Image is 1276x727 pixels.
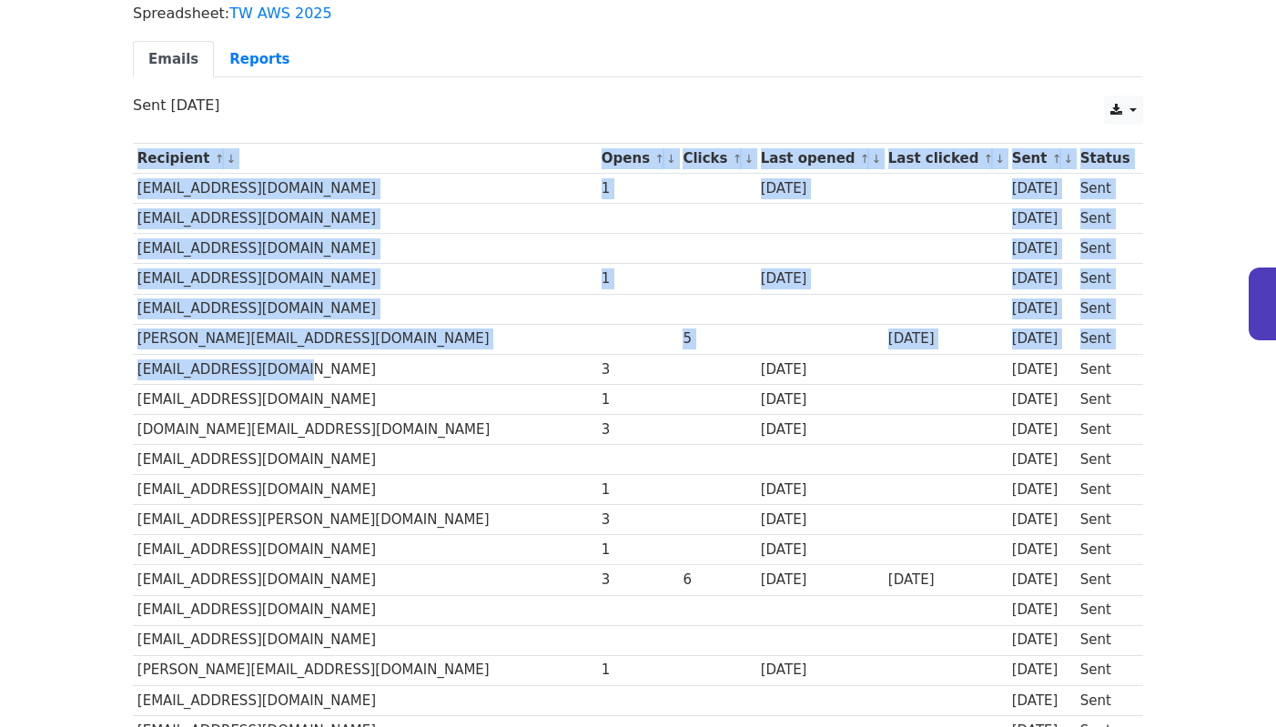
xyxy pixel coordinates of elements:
td: [EMAIL_ADDRESS][DOMAIN_NAME] [133,445,597,475]
div: [DATE] [1012,328,1072,349]
a: Emails [133,41,214,78]
div: 6 [683,570,752,591]
div: [DATE] [761,419,879,440]
td: Sent [1076,294,1134,324]
div: [DATE] [761,389,879,410]
div: [DATE] [888,328,1003,349]
div: [DATE] [1012,178,1072,199]
div: [DATE] [1012,660,1072,681]
div: [DATE] [1012,268,1072,289]
a: ↓ [1063,152,1073,166]
div: 1 [602,660,674,681]
div: [DATE] [1012,419,1072,440]
div: 1 [602,389,674,410]
div: [DATE] [1012,510,1072,530]
td: [EMAIL_ADDRESS][DOMAIN_NAME] [133,174,597,204]
td: Sent [1076,565,1134,595]
td: Sent [1076,595,1134,625]
iframe: Chat Widget [1185,640,1276,727]
p: Spreadsheet: [133,4,1143,23]
div: [DATE] [1012,540,1072,560]
div: 1 [602,480,674,500]
div: 1 [602,268,674,289]
a: ↑ [654,152,664,166]
a: ↑ [215,152,225,166]
p: Sent [DATE] [133,96,1143,115]
td: Sent [1076,445,1134,475]
td: Sent [1076,174,1134,204]
div: 1 [602,178,674,199]
a: ↓ [995,152,1005,166]
td: Sent [1076,354,1134,384]
div: [DATE] [761,480,879,500]
td: Sent [1076,234,1134,264]
td: Sent [1076,204,1134,234]
th: Last clicked [884,144,1008,174]
div: [DATE] [761,268,879,289]
div: [DATE] [888,570,1003,591]
div: [DATE] [761,540,879,560]
a: Reports [214,41,305,78]
td: [PERSON_NAME][EMAIL_ADDRESS][DOMAIN_NAME] [133,655,597,685]
td: [EMAIL_ADDRESS][DOMAIN_NAME] [133,264,597,294]
td: Sent [1076,535,1134,565]
td: [EMAIL_ADDRESS][DOMAIN_NAME] [133,475,597,505]
td: [PERSON_NAME][EMAIL_ADDRESS][DOMAIN_NAME] [133,324,597,354]
div: 5 [683,328,752,349]
td: [EMAIL_ADDRESS][DOMAIN_NAME] [133,354,597,384]
div: [DATE] [1012,691,1072,712]
td: Sent [1076,685,1134,715]
div: 聊天小组件 [1185,640,1276,727]
td: [DOMAIN_NAME][EMAIL_ADDRESS][DOMAIN_NAME] [133,414,597,444]
td: Sent [1076,324,1134,354]
div: [DATE] [1012,238,1072,259]
div: [DATE] [761,570,879,591]
div: [DATE] [761,359,879,380]
td: Sent [1076,505,1134,535]
div: [DATE] [1012,298,1072,319]
th: Last opened [756,144,884,174]
div: [DATE] [1012,630,1072,651]
td: [EMAIL_ADDRESS][DOMAIN_NAME] [133,384,597,414]
td: Sent [1076,264,1134,294]
td: [EMAIL_ADDRESS][DOMAIN_NAME] [133,685,597,715]
div: [DATE] [761,178,879,199]
td: Sent [1076,475,1134,505]
td: [EMAIL_ADDRESS][DOMAIN_NAME] [133,595,597,625]
a: ↑ [984,152,994,166]
a: ↓ [666,152,676,166]
div: [DATE] [761,510,879,530]
th: Clicks [679,144,756,174]
div: [DATE] [1012,389,1072,410]
div: [DATE] [1012,570,1072,591]
div: 3 [602,419,674,440]
div: 3 [602,570,674,591]
th: Opens [597,144,679,174]
td: [EMAIL_ADDRESS][PERSON_NAME][DOMAIN_NAME] [133,505,597,535]
td: [EMAIL_ADDRESS][DOMAIN_NAME] [133,625,597,655]
td: [EMAIL_ADDRESS][DOMAIN_NAME] [133,565,597,595]
div: 1 [602,540,674,560]
a: ↓ [872,152,882,166]
a: TW AWS 2025 [229,5,332,22]
td: Sent [1076,625,1134,655]
div: [DATE] [1012,600,1072,621]
td: Sent [1076,655,1134,685]
td: [EMAIL_ADDRESS][DOMAIN_NAME] [133,294,597,324]
a: ↓ [226,152,236,166]
th: Recipient [133,144,597,174]
td: [EMAIL_ADDRESS][DOMAIN_NAME] [133,234,597,264]
td: [EMAIL_ADDRESS][DOMAIN_NAME] [133,204,597,234]
td: Sent [1076,384,1134,414]
div: [DATE] [1012,359,1072,380]
div: 3 [602,359,674,380]
div: [DATE] [1012,208,1072,229]
a: ↑ [1052,152,1062,166]
div: [DATE] [1012,449,1072,470]
td: [EMAIL_ADDRESS][DOMAIN_NAME] [133,535,597,565]
div: [DATE] [1012,480,1072,500]
div: [DATE] [761,660,879,681]
div: 3 [602,510,674,530]
a: ↑ [733,152,743,166]
a: ↓ [744,152,754,166]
